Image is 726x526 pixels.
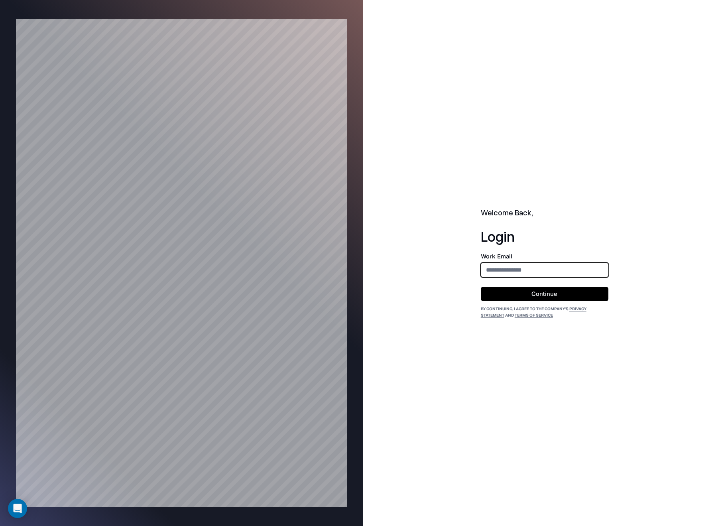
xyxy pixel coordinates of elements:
[481,228,608,244] h1: Login
[8,499,27,518] div: Open Intercom Messenger
[481,287,608,301] button: Continue
[481,207,608,219] h2: Welcome Back,
[481,306,586,318] a: Privacy Statement
[481,254,608,260] label: Work Email
[515,313,553,318] a: Terms of Service
[481,306,608,319] div: By continuing, I agree to the Company's and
